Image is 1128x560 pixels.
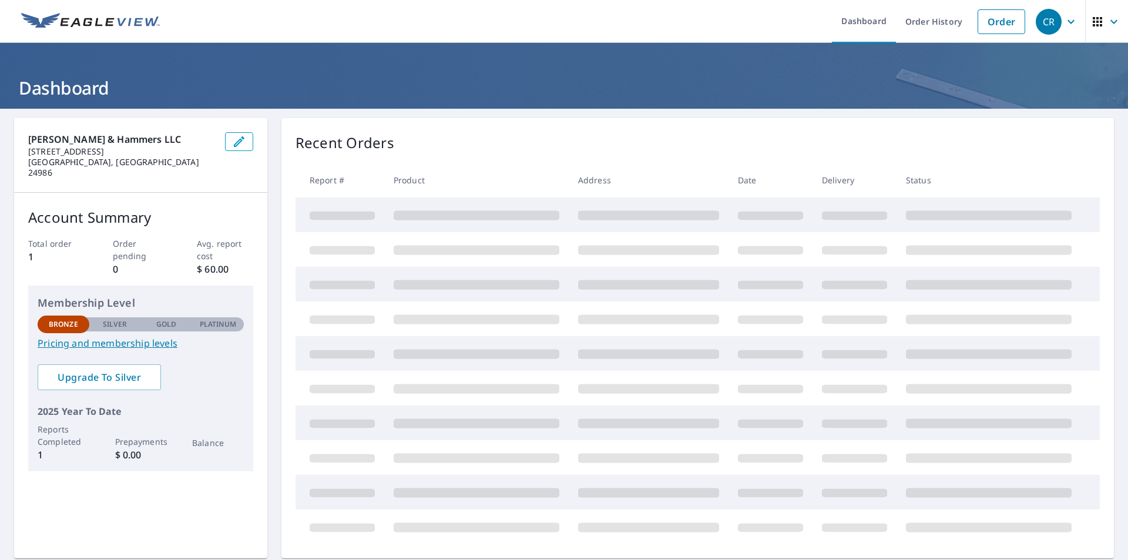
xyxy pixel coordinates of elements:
[28,207,253,228] p: Account Summary
[38,423,89,448] p: Reports Completed
[113,237,169,262] p: Order pending
[296,132,394,153] p: Recent Orders
[113,262,169,276] p: 0
[192,437,244,449] p: Balance
[49,319,78,330] p: Bronze
[200,319,237,330] p: Platinum
[296,163,384,197] th: Report #
[38,448,89,462] p: 1
[38,295,244,311] p: Membership Level
[384,163,569,197] th: Product
[28,237,85,250] p: Total order
[813,163,897,197] th: Delivery
[28,146,216,157] p: [STREET_ADDRESS]
[115,448,167,462] p: $ 0.00
[197,262,253,276] p: $ 60.00
[21,13,160,31] img: EV Logo
[103,319,127,330] p: Silver
[38,364,161,390] a: Upgrade To Silver
[28,132,216,146] p: [PERSON_NAME] & Hammers LLC
[115,435,167,448] p: Prepayments
[14,76,1114,100] h1: Dashboard
[47,371,152,384] span: Upgrade To Silver
[28,250,85,264] p: 1
[978,9,1025,34] a: Order
[569,163,728,197] th: Address
[38,404,244,418] p: 2025 Year To Date
[897,163,1081,197] th: Status
[156,319,176,330] p: Gold
[1036,9,1062,35] div: CR
[197,237,253,262] p: Avg. report cost
[28,157,216,178] p: [GEOGRAPHIC_DATA], [GEOGRAPHIC_DATA] 24986
[38,336,244,350] a: Pricing and membership levels
[728,163,813,197] th: Date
